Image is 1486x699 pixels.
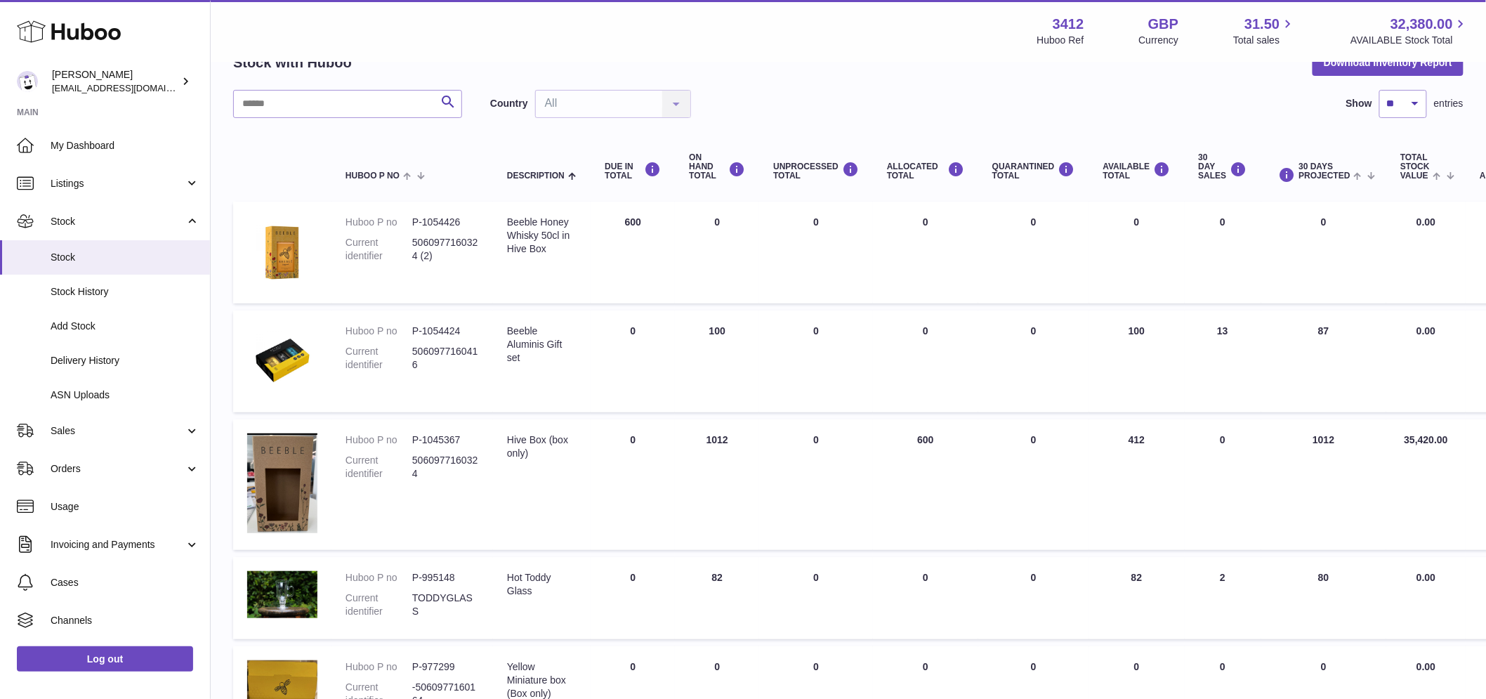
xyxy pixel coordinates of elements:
td: 100 [1089,311,1185,412]
span: 0 [1031,572,1037,583]
td: 600 [873,419,978,551]
td: 0 [759,419,873,551]
dt: Current identifier [346,454,412,481]
label: Country [490,97,528,110]
div: UNPROCESSED Total [773,162,859,181]
td: 0 [1261,202,1387,303]
span: Description [507,171,565,181]
span: 0.00 [1416,661,1435,672]
span: 31.50 [1244,15,1280,34]
td: 0 [591,311,675,412]
dt: Huboo P no [346,433,412,447]
span: 0.00 [1416,572,1435,583]
div: AVAILABLE Total [1103,162,1171,181]
td: 0 [675,202,759,303]
td: 87 [1261,311,1387,412]
span: Cases [51,576,199,589]
div: Currency [1139,34,1179,47]
td: 1012 [1261,419,1387,551]
td: 0 [591,419,675,551]
td: 0 [1185,419,1261,551]
dt: Huboo P no [346,571,412,584]
dd: P-995148 [412,571,479,584]
td: 412 [1089,419,1185,551]
td: 82 [675,557,759,639]
div: ON HAND Total [689,153,745,181]
img: product image [247,325,317,395]
dd: P-1054424 [412,325,479,338]
td: 100 [675,311,759,412]
span: 0.00 [1416,216,1435,228]
span: Total sales [1233,34,1296,47]
div: Huboo Ref [1037,34,1084,47]
dt: Current identifier [346,345,412,372]
span: 35,420.00 [1405,434,1448,445]
img: product image [247,571,317,618]
td: 0 [1185,202,1261,303]
span: Total stock value [1400,153,1430,181]
div: Hot Toddy Glass [507,571,577,598]
dd: 5060977160324 [412,454,479,481]
td: 82 [1089,557,1185,639]
img: internalAdmin-3412@internal.huboo.com [17,71,38,92]
td: 0 [591,557,675,639]
span: Listings [51,177,185,190]
span: 30 DAYS PROJECTED [1299,162,1350,181]
span: My Dashboard [51,139,199,152]
td: 0 [873,311,978,412]
span: Stock [51,251,199,264]
strong: 3412 [1053,15,1084,34]
div: 30 DAY SALES [1199,153,1247,181]
strong: GBP [1148,15,1178,34]
span: Stock [51,215,185,228]
button: Download Inventory Report [1313,50,1464,75]
div: DUE IN TOTAL [605,162,661,181]
dt: Huboo P no [346,325,412,338]
span: 0 [1031,661,1037,672]
td: 1012 [675,419,759,551]
span: Usage [51,500,199,514]
dd: 5060977160416 [412,345,479,372]
dt: Huboo P no [346,216,412,229]
div: Beeble Aluminis Gift set [507,325,577,365]
div: Beeble Honey Whisky 50cl in Hive Box [507,216,577,256]
td: 0 [759,202,873,303]
dd: P-977299 [412,660,479,674]
td: 0 [759,311,873,412]
span: 0.00 [1416,325,1435,337]
span: Delivery History [51,354,199,367]
dd: P-1054426 [412,216,479,229]
a: 32,380.00 AVAILABLE Stock Total [1350,15,1469,47]
dt: Huboo P no [346,660,412,674]
dd: 5060977160324 (2) [412,236,479,263]
span: [EMAIL_ADDRESS][DOMAIN_NAME] [52,82,206,93]
a: Log out [17,646,193,672]
span: Stock History [51,285,199,299]
a: 31.50 Total sales [1233,15,1296,47]
span: Orders [51,462,185,476]
span: 0 [1031,216,1037,228]
dd: P-1045367 [412,433,479,447]
span: ASN Uploads [51,388,199,402]
dt: Current identifier [346,592,412,618]
td: 0 [1089,202,1185,303]
div: Hive Box (box only) [507,433,577,460]
img: product image [247,433,317,533]
span: Add Stock [51,320,199,333]
span: entries [1434,97,1464,110]
dd: TODDYGLASS [412,592,479,618]
label: Show [1346,97,1372,110]
span: 0 [1031,434,1037,445]
span: 0 [1031,325,1037,337]
td: 0 [873,202,978,303]
td: 0 [759,557,873,639]
td: 2 [1185,557,1261,639]
span: 32,380.00 [1390,15,1453,34]
td: 80 [1261,557,1387,639]
td: 600 [591,202,675,303]
h2: Stock with Huboo [233,53,352,72]
td: 0 [873,557,978,639]
span: Huboo P no [346,171,400,181]
span: Sales [51,424,185,438]
span: Invoicing and Payments [51,538,185,551]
